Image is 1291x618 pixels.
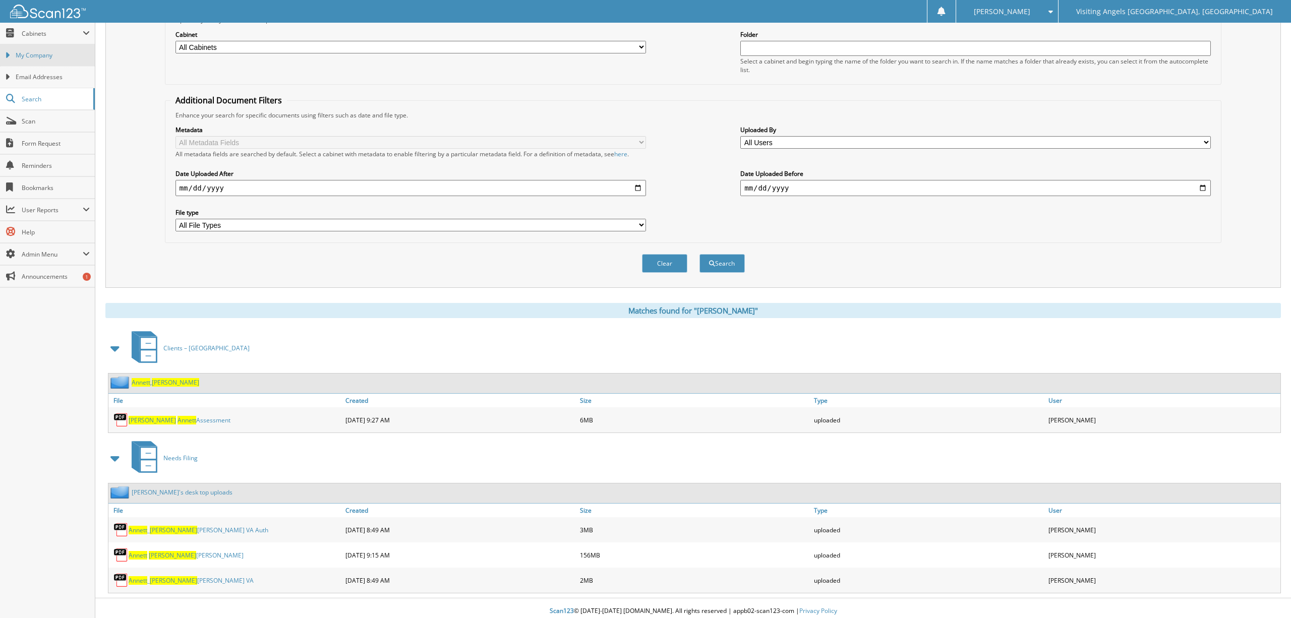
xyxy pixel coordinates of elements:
label: Folder [740,30,1211,39]
a: File [108,394,343,407]
img: folder2.png [110,376,132,389]
span: Needs Filing [163,454,198,462]
a: Type [811,504,1046,517]
label: Date Uploaded After [175,169,646,178]
div: uploaded [811,520,1046,540]
div: Enhance your search for specific documents using filters such as date and file type. [170,111,1216,119]
a: here [614,150,627,158]
label: Metadata [175,126,646,134]
div: 3MB [577,520,812,540]
a: [PERSON_NAME]'s desk top uploads [132,488,232,497]
button: Clear [642,254,687,273]
span: Bookmarks [22,183,90,192]
span: Cabinets [22,29,83,38]
a: File [108,504,343,517]
img: scan123-logo-white.svg [10,5,86,18]
a: Privacy Policy [799,606,837,615]
div: Matches found for "[PERSON_NAME]" [105,303,1281,318]
div: [PERSON_NAME] [1046,520,1280,540]
span: Annett [129,551,147,560]
span: Scan [22,117,90,126]
span: Email Addresses [16,73,90,82]
img: PDF.png [113,412,129,427]
div: [PERSON_NAME] [1046,570,1280,590]
div: [DATE] 8:49 AM [343,570,577,590]
span: Annett [129,526,147,534]
a: User [1046,504,1280,517]
a: Created [343,504,577,517]
div: Select a cabinet and begin typing the name of the folder you want to search in. If the name match... [740,57,1211,74]
span: [PERSON_NAME] [150,576,197,585]
span: Help [22,228,90,236]
label: Cabinet [175,30,646,39]
div: 6MB [577,410,812,430]
a: Type [811,394,1046,407]
span: My Company [16,51,90,60]
div: uploaded [811,545,1046,565]
div: [DATE] 8:49 AM [343,520,577,540]
a: Needs Filing [126,438,198,478]
div: [PERSON_NAME] [1046,545,1280,565]
a: [PERSON_NAME] AnnettAssessment [129,416,230,424]
img: PDF.png [113,522,129,537]
span: Visiting Angels [GEOGRAPHIC_DATA], [GEOGRAPHIC_DATA] [1076,9,1273,15]
img: folder2.png [110,486,132,499]
a: Clients – [GEOGRAPHIC_DATA] [126,328,250,368]
label: Uploaded By [740,126,1211,134]
a: Size [577,394,812,407]
span: Search [22,95,88,103]
span: Admin Menu [22,250,83,259]
div: [DATE] 9:27 AM [343,410,577,430]
span: Scan123 [550,606,574,615]
div: uploaded [811,570,1046,590]
span: Annett [129,576,147,585]
div: [DATE] 9:15 AM [343,545,577,565]
button: Search [699,254,745,273]
a: Size [577,504,812,517]
a: Created [343,394,577,407]
img: PDF.png [113,547,129,563]
label: File type [175,208,646,217]
a: Annett_[PERSON_NAME][PERSON_NAME] VA [129,576,254,585]
div: 2MB [577,570,812,590]
span: Annett [178,416,196,424]
span: Announcements [22,272,90,281]
label: Date Uploaded Before [740,169,1211,178]
span: User Reports [22,206,83,214]
span: Reminders [22,161,90,170]
span: [PERSON_NAME] [974,9,1030,15]
span: [PERSON_NAME] [150,526,197,534]
span: Form Request [22,139,90,148]
span: Clients – [GEOGRAPHIC_DATA] [163,344,250,352]
a: Annett,[PERSON_NAME] [132,378,199,387]
legend: Additional Document Filters [170,95,287,106]
div: [PERSON_NAME] [1046,410,1280,430]
div: uploaded [811,410,1046,430]
span: [PERSON_NAME] [149,551,196,560]
div: 156MB [577,545,812,565]
div: 1 [83,273,91,281]
input: end [740,180,1211,196]
a: Annett [PERSON_NAME][PERSON_NAME] [129,551,244,560]
div: All metadata fields are searched by default. Select a cabinet with metadata to enable filtering b... [175,150,646,158]
span: [PERSON_NAME] [129,416,176,424]
input: start [175,180,646,196]
span: [PERSON_NAME] [152,378,199,387]
a: User [1046,394,1280,407]
a: Annett_[PERSON_NAME][PERSON_NAME] VA Auth [129,526,268,534]
img: PDF.png [113,573,129,588]
span: Annett [132,378,150,387]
